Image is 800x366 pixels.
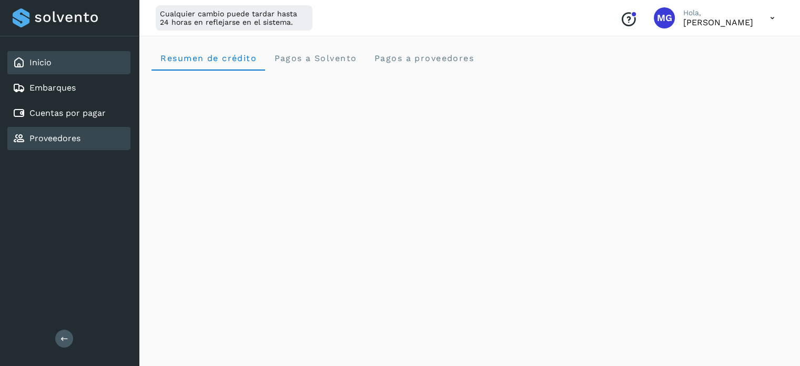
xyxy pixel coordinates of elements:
p: Hola, [683,8,753,17]
span: Pagos a Solvento [274,53,357,63]
div: Embarques [7,76,130,100]
span: Resumen de crédito [160,53,257,63]
div: Cuentas por pagar [7,102,130,125]
a: Cuentas por pagar [29,108,106,118]
div: Proveedores [7,127,130,150]
a: Proveedores [29,133,80,143]
div: Cualquier cambio puede tardar hasta 24 horas en reflejarse en el sistema. [156,5,312,31]
span: Pagos a proveedores [373,53,474,63]
div: Inicio [7,51,130,74]
a: Inicio [29,57,52,67]
p: Mariana Gonzalez Suarez [683,17,753,27]
a: Embarques [29,83,76,93]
